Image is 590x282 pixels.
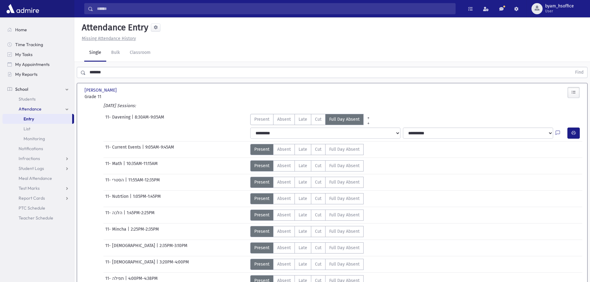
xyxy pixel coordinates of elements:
[133,193,161,204] span: 1:05PM-1:45PM
[15,86,28,92] span: School
[135,114,164,125] span: 8:30AM-9:05AM
[160,259,189,270] span: 3:20PM-4:00PM
[15,42,43,47] span: Time Tracking
[127,210,155,221] span: 1:45PM-2:25PM
[15,62,50,67] span: My Appointments
[2,59,74,69] a: My Appointments
[250,193,364,204] div: AttTypes
[2,104,74,114] a: Attendance
[315,179,321,185] span: Cut
[277,146,291,153] span: Absent
[125,44,155,62] a: Classroom
[2,84,74,94] a: School
[19,185,40,191] span: Test Marks
[2,134,74,144] a: Monitoring
[315,116,321,123] span: Cut
[254,179,269,185] span: Present
[105,160,123,171] span: 11- Math
[19,195,45,201] span: Report Cards
[2,114,72,124] a: Entry
[2,183,74,193] a: Test Marks
[79,36,136,41] a: Missing Attendance History
[254,195,269,202] span: Present
[103,103,136,108] i: [DATE] Sessions:
[254,116,269,123] span: Present
[277,245,291,251] span: Absent
[329,228,360,235] span: Full Day Absent
[2,213,74,223] a: Teacher Schedule
[277,212,291,218] span: Absent
[254,163,269,169] span: Present
[2,69,74,79] a: My Reports
[315,261,321,267] span: Cut
[105,193,130,204] span: 11- Nutrtion
[315,146,321,153] span: Cut
[250,177,364,188] div: AttTypes
[105,114,132,125] span: 11- Davening
[250,242,364,254] div: AttTypes
[126,160,158,171] span: 10:35AM-11:15AM
[299,261,307,267] span: Late
[329,163,360,169] span: Full Day Absent
[299,245,307,251] span: Late
[254,212,269,218] span: Present
[19,146,43,151] span: Notifications
[128,177,160,188] span: 11:55AM-12:35PM
[105,210,124,221] span: 11- הלכה
[299,228,307,235] span: Late
[329,146,360,153] span: Full Day Absent
[19,215,53,221] span: Teacher Schedule
[277,195,291,202] span: Absent
[329,116,360,123] span: Full Day Absent
[254,228,269,235] span: Present
[15,72,37,77] span: My Reports
[2,173,74,183] a: Meal Attendance
[79,22,148,33] h5: Attendance Entry
[2,25,74,35] a: Home
[130,193,133,204] span: |
[2,154,74,163] a: Infractions
[329,245,360,251] span: Full Day Absent
[15,52,33,57] span: My Tasks
[2,50,74,59] a: My Tasks
[299,163,307,169] span: Late
[364,119,373,124] a: All Later
[250,160,364,171] div: AttTypes
[123,160,126,171] span: |
[315,212,321,218] span: Cut
[156,259,160,270] span: |
[277,228,291,235] span: Absent
[277,179,291,185] span: Absent
[277,261,291,267] span: Absent
[315,245,321,251] span: Cut
[329,212,360,218] span: Full Day Absent
[2,193,74,203] a: Report Cards
[250,226,364,237] div: AttTypes
[160,242,187,254] span: 2:35PM-3:10PM
[105,144,142,155] span: 11- Current Events
[329,195,360,202] span: Full Day Absent
[84,44,106,62] a: Single
[571,67,587,78] button: Find
[19,166,44,171] span: Student Logs
[156,242,160,254] span: |
[250,259,364,270] div: AttTypes
[254,146,269,153] span: Present
[315,228,321,235] span: Cut
[299,179,307,185] span: Late
[250,210,364,221] div: AttTypes
[277,116,291,123] span: Absent
[2,144,74,154] a: Notifications
[124,210,127,221] span: |
[132,114,135,125] span: |
[128,226,131,237] span: |
[106,44,125,62] a: Bulk
[299,195,307,202] span: Late
[85,93,162,100] span: Grade 11
[299,116,307,123] span: Late
[85,87,118,93] span: [PERSON_NAME]
[19,156,40,161] span: Infractions
[24,136,45,141] span: Monitoring
[19,205,45,211] span: PTC Schedule
[2,163,74,173] a: Student Logs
